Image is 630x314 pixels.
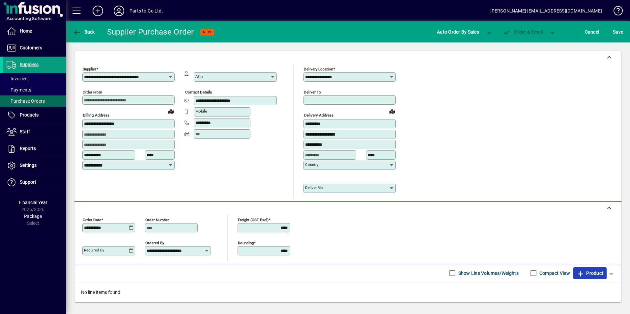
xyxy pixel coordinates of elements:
[3,73,66,84] a: Invoices
[129,6,163,16] div: Parts to Go Ltd.
[457,270,519,276] label: Show Line Volumes/Weights
[20,146,36,151] span: Reports
[3,141,66,157] a: Reports
[83,90,102,94] mat-label: Order from
[74,282,621,302] div: No line items found
[3,157,66,174] a: Settings
[583,26,601,38] button: Cancel
[145,240,164,245] mat-label: Ordered by
[87,5,108,17] button: Add
[20,163,37,168] span: Settings
[3,84,66,95] a: Payments
[611,26,625,38] button: Save
[20,129,30,134] span: Staff
[3,124,66,140] a: Staff
[3,95,66,107] a: Purchase Orders
[503,29,543,35] span: Order & Email
[3,107,66,123] a: Products
[304,67,333,71] mat-label: Delivery Location
[66,26,102,38] app-page-header-button: Back
[500,26,546,38] button: Order & Email
[238,240,254,245] mat-label: Rounding
[203,30,211,34] span: NEW
[609,1,622,23] a: Knowledge Base
[195,109,207,114] mat-label: Mobile
[437,27,479,37] span: Auto Order By Sales
[84,248,104,252] mat-label: Required by
[7,76,27,81] span: Invoices
[20,179,36,185] span: Support
[613,29,616,35] span: S
[3,40,66,56] a: Customers
[305,162,318,167] mat-label: Country
[83,217,101,222] mat-label: Order date
[434,26,482,38] button: Auto Order By Sales
[166,106,176,117] a: View on map
[83,67,96,71] mat-label: Supplier
[108,5,129,17] button: Profile
[145,217,169,222] mat-label: Order number
[490,6,602,16] div: [PERSON_NAME] [EMAIL_ADDRESS][DOMAIN_NAME]
[107,27,194,37] div: Supplier Purchase Order
[73,29,95,35] span: Back
[585,27,599,37] span: Cancel
[387,106,397,117] a: View on map
[7,87,31,92] span: Payments
[538,270,570,276] label: Compact View
[20,62,39,67] span: Suppliers
[577,268,603,278] span: Product
[3,23,66,39] a: Home
[71,26,97,38] button: Back
[195,74,203,79] mat-label: Attn
[3,174,66,191] a: Support
[304,90,321,94] mat-label: Deliver To
[573,267,607,279] button: Product
[20,45,42,50] span: Customers
[24,214,42,219] span: Package
[305,185,323,190] mat-label: Deliver via
[20,28,32,34] span: Home
[613,27,623,37] span: ave
[19,200,47,205] span: Financial Year
[238,217,269,222] mat-label: Freight (GST excl)
[7,98,45,104] span: Purchase Orders
[20,112,39,118] span: Products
